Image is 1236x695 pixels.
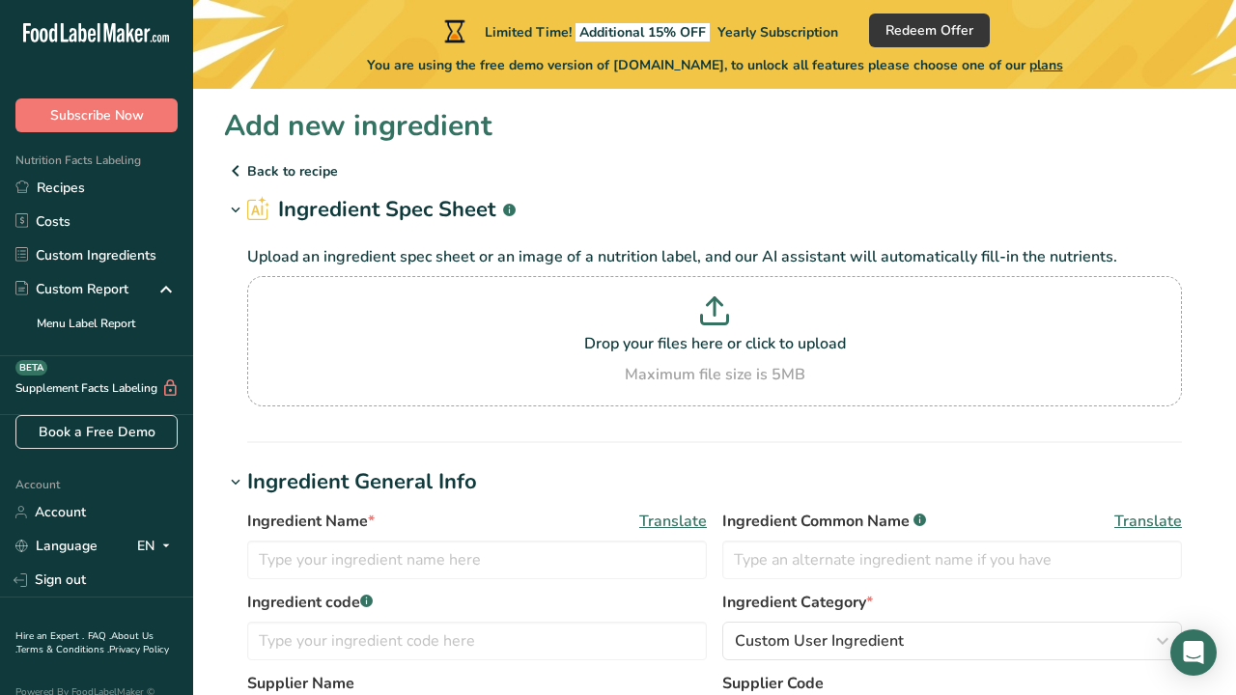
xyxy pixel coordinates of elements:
[722,591,1182,614] label: Ingredient Category
[137,535,178,558] div: EN
[247,245,1182,268] p: Upload an ingredient spec sheet or an image of a nutrition label, and our AI assistant will autom...
[722,510,926,533] span: Ingredient Common Name
[50,105,144,125] span: Subscribe Now
[1029,56,1063,74] span: plans
[735,629,904,653] span: Custom User Ingredient
[576,23,710,42] span: Additional 15% OFF
[722,672,1182,695] label: Supplier Code
[885,20,973,41] span: Redeem Offer
[1114,510,1182,533] span: Translate
[722,622,1182,660] button: Custom User Ingredient
[252,332,1177,355] p: Drop your files here or click to upload
[224,159,1205,182] p: Back to recipe
[247,622,707,660] input: Type your ingredient code here
[247,194,516,226] h2: Ingredient Spec Sheet
[252,363,1177,386] div: Maximum file size is 5MB
[16,643,109,656] a: Terms & Conditions .
[247,510,375,533] span: Ingredient Name
[15,360,47,375] div: BETA
[869,14,990,47] button: Redeem Offer
[247,541,707,579] input: Type your ingredient name here
[15,629,154,656] a: About Us .
[1170,629,1217,676] div: Open Intercom Messenger
[15,279,128,299] div: Custom Report
[639,510,707,533] span: Translate
[247,591,707,614] label: Ingredient code
[717,23,838,42] span: Yearly Subscription
[109,643,169,656] a: Privacy Policy
[15,529,98,563] a: Language
[88,629,111,643] a: FAQ .
[247,672,707,695] label: Supplier Name
[15,629,84,643] a: Hire an Expert .
[15,415,178,449] a: Book a Free Demo
[224,104,492,148] h1: Add new ingredient
[247,466,477,498] div: Ingredient General Info
[722,541,1182,579] input: Type an alternate ingredient name if you have
[367,55,1063,75] span: You are using the free demo version of [DOMAIN_NAME], to unlock all features please choose one of...
[440,19,838,42] div: Limited Time!
[15,98,178,132] button: Subscribe Now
